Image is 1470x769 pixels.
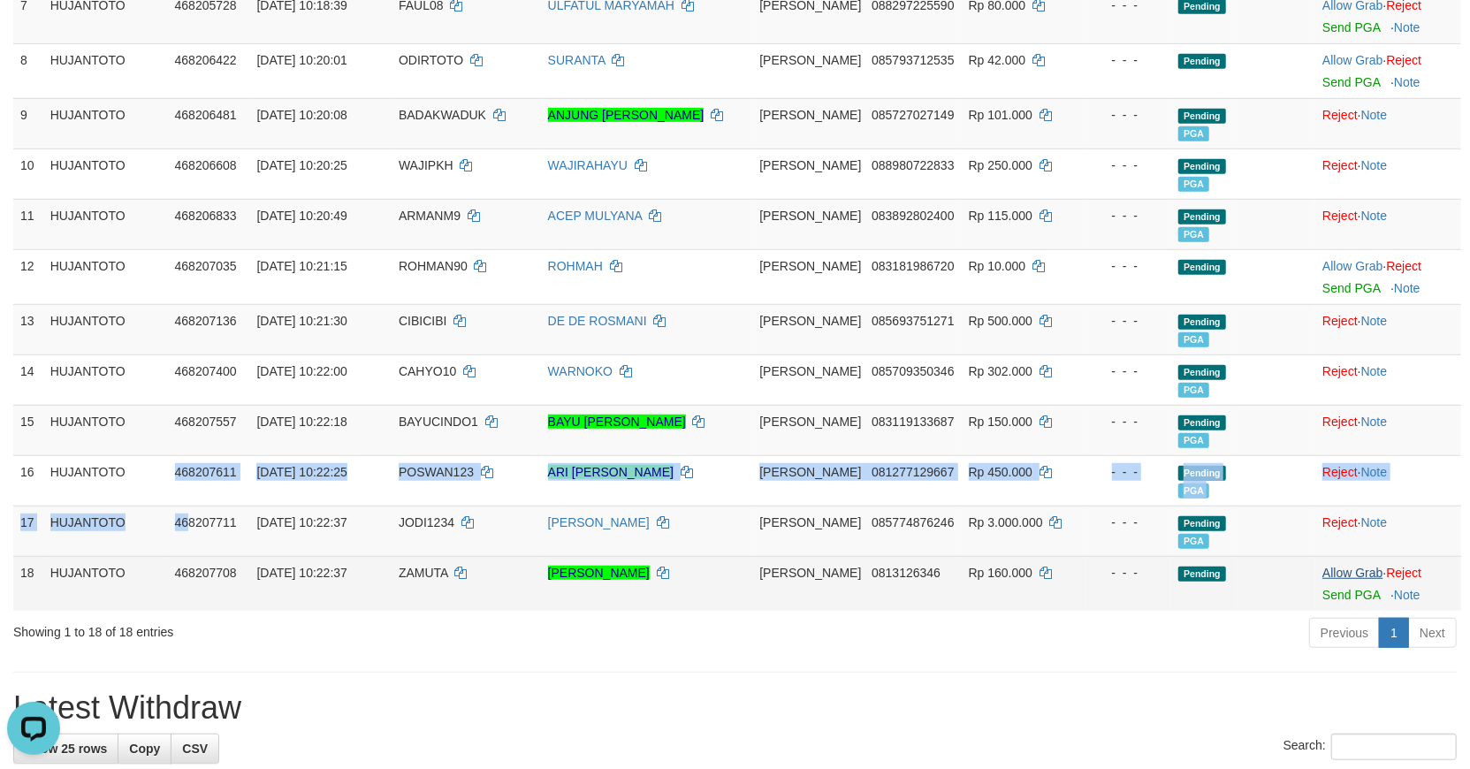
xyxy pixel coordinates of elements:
div: - - - [1093,106,1164,124]
div: - - - [1093,156,1164,174]
a: Allow Grab [1322,566,1382,580]
span: Rp 302.000 [969,364,1032,378]
span: ROHMAN90 [399,259,468,273]
td: 10 [13,148,43,199]
a: SURANTA [548,53,606,67]
span: Copy 0813126346 to clipboard [872,566,941,580]
span: Marked by aeoanne [1178,332,1209,347]
div: - - - [1093,564,1164,582]
span: Rp 101.000 [969,108,1032,122]
span: [PERSON_NAME] [759,415,861,429]
a: Note [1361,515,1388,529]
a: Reject [1322,108,1358,122]
td: 16 [13,455,43,506]
span: Pending [1178,209,1226,225]
a: Note [1361,314,1388,328]
span: [PERSON_NAME] [759,314,861,328]
td: · [1315,354,1461,405]
a: Next [1408,618,1457,648]
span: Copy 085693751271 to clipboard [872,314,954,328]
span: CAHYO10 [399,364,456,378]
td: HUJANTOTO [43,249,168,304]
a: WAJIRAHAYU [548,158,628,172]
span: Pending [1178,109,1226,124]
span: 468207708 [175,566,237,580]
td: 8 [13,43,43,98]
span: CIBICIBI [399,314,446,328]
span: 468206608 [175,158,237,172]
span: Pending [1178,54,1226,69]
span: PGA [1178,433,1209,448]
a: WARNOKO [548,364,613,378]
span: Marked by aeoanne [1178,227,1209,242]
a: 1 [1379,618,1409,648]
a: Reject [1322,158,1358,172]
span: Rp 3.000.000 [969,515,1043,529]
a: Send PGA [1322,75,1380,89]
td: 13 [13,304,43,354]
span: Rp 115.000 [969,209,1032,223]
td: · [1315,199,1461,249]
span: ODIRTOTO [399,53,463,67]
span: Rp 500.000 [969,314,1032,328]
td: HUJANTOTO [43,354,168,405]
a: BAYU [PERSON_NAME] [548,415,686,429]
span: 468207136 [175,314,237,328]
a: Note [1394,588,1420,602]
td: HUJANTOTO [43,43,168,98]
a: Note [1394,20,1420,34]
span: 468206481 [175,108,237,122]
div: - - - [1093,257,1164,275]
span: [DATE] 10:20:25 [256,158,347,172]
a: ARI [PERSON_NAME] [548,465,674,479]
td: HUJANTOTO [43,455,168,506]
a: Note [1361,209,1388,223]
td: · [1315,506,1461,556]
a: Note [1361,364,1388,378]
a: Reject [1387,53,1422,67]
span: CSV [182,742,208,756]
span: Copy 085727027149 to clipboard [872,108,954,122]
a: Copy [118,734,171,764]
span: Pending [1178,567,1226,582]
td: 9 [13,98,43,148]
a: Note [1361,465,1388,479]
span: Rp 450.000 [969,465,1032,479]
span: Copy 085774876246 to clipboard [872,515,954,529]
span: [DATE] 10:20:01 [256,53,347,67]
span: Copy 081277129667 to clipboard [872,465,954,479]
a: [PERSON_NAME] [548,515,650,529]
span: Copy 085793712535 to clipboard [872,53,954,67]
a: Allow Grab [1322,259,1382,273]
td: HUJANTOTO [43,199,168,249]
a: CSV [171,734,219,764]
a: Reject [1322,465,1358,479]
span: Copy 083892802400 to clipboard [872,209,954,223]
span: Rp 10.000 [969,259,1026,273]
a: Note [1394,281,1420,295]
span: Marked by aeokris [1178,383,1209,398]
span: Marked by aeoanne [1178,126,1209,141]
span: 468206833 [175,209,237,223]
a: Reject [1322,314,1358,328]
span: [PERSON_NAME] [759,465,861,479]
span: WAJIPKH [399,158,453,172]
span: 468207035 [175,259,237,273]
td: 18 [13,556,43,611]
span: Copy [129,742,160,756]
a: Note [1394,75,1420,89]
td: · [1315,249,1461,304]
a: Reject [1387,566,1422,580]
span: Pending [1178,466,1226,481]
div: - - - [1093,51,1164,69]
span: BAYUCINDO1 [399,415,478,429]
td: · [1315,304,1461,354]
td: 15 [13,405,43,455]
span: · [1322,259,1386,273]
a: Reject [1322,515,1358,529]
td: HUJANTOTO [43,148,168,199]
span: Pending [1178,315,1226,330]
span: [DATE] 10:22:37 [256,566,347,580]
span: Pending [1178,516,1226,531]
td: HUJANTOTO [43,304,168,354]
